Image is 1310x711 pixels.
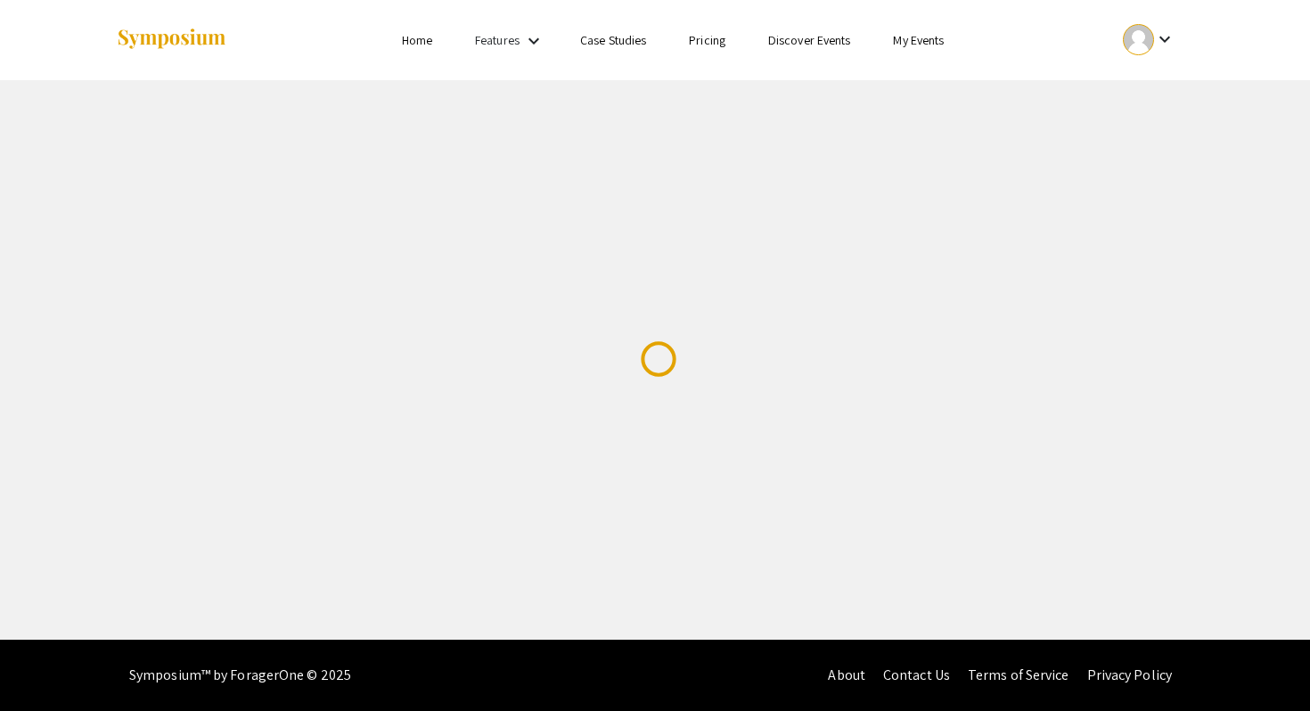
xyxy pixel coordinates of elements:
[883,666,950,684] a: Contact Us
[523,30,544,52] mat-icon: Expand Features list
[1087,666,1172,684] a: Privacy Policy
[1104,20,1194,60] button: Expand account dropdown
[1154,29,1175,50] mat-icon: Expand account dropdown
[689,32,725,48] a: Pricing
[116,28,227,52] img: Symposium by ForagerOne
[893,32,944,48] a: My Events
[1234,631,1297,698] iframe: Chat
[475,32,520,48] a: Features
[828,666,865,684] a: About
[580,32,646,48] a: Case Studies
[968,666,1069,684] a: Terms of Service
[402,32,432,48] a: Home
[129,640,351,711] div: Symposium™ by ForagerOne © 2025
[768,32,851,48] a: Discover Events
